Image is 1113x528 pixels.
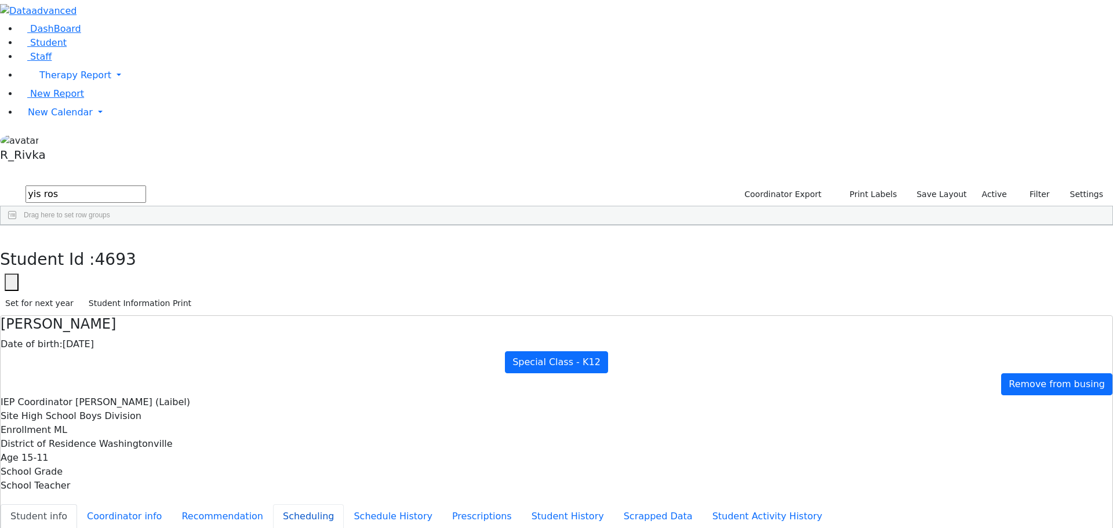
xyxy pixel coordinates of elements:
[1,423,51,437] label: Enrollment
[28,107,93,118] span: New Calendar
[19,37,67,48] a: Student
[30,51,52,62] span: Staff
[26,185,146,203] input: Search
[19,51,52,62] a: Staff
[1009,378,1105,389] span: Remove from busing
[19,23,81,34] a: DashBoard
[1,437,96,451] label: District of Residence
[30,37,67,48] span: Student
[1,337,1112,351] div: [DATE]
[911,185,972,203] button: Save Layout
[39,70,111,81] span: Therapy Report
[1,316,1112,333] h4: [PERSON_NAME]
[977,185,1012,203] label: Active
[21,452,49,463] span: 15-11
[83,294,197,312] button: Student Information Print
[505,351,608,373] a: Special Class - K12
[1,337,63,351] label: Date of birth:
[99,438,173,449] span: Washingtonville
[1,451,19,465] label: Age
[19,64,1113,87] a: Therapy Report
[19,88,84,99] a: New Report
[1,465,63,479] label: School Grade
[1,479,70,493] label: School Teacher
[1014,185,1055,203] button: Filter
[54,424,67,435] span: ML
[24,211,110,219] span: Drag here to set row groups
[95,250,136,269] span: 4693
[21,410,141,421] span: High School Boys Division
[1,409,19,423] label: Site
[836,185,902,203] button: Print Labels
[1001,373,1112,395] a: Remove from busing
[1,395,72,409] label: IEP Coordinator
[19,101,1113,124] a: New Calendar
[30,88,84,99] span: New Report
[75,396,190,407] span: [PERSON_NAME] (Laibel)
[737,185,827,203] button: Coordinator Export
[1055,185,1108,203] button: Settings
[30,23,81,34] span: DashBoard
